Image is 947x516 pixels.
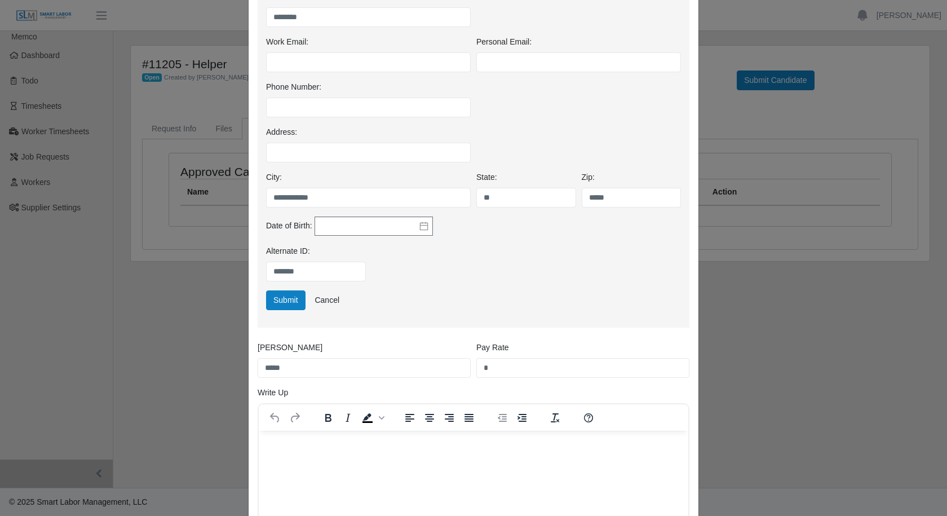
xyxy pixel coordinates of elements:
label: Zip: [582,171,595,183]
button: Bold [318,410,338,426]
label: Work Email: [266,36,308,48]
label: Address: [266,126,297,138]
label: Pay Rate [476,342,509,354]
label: Personal Email: [476,36,532,48]
label: Date of Birth: [266,220,312,232]
button: Justify [459,410,479,426]
button: Align center [420,410,439,426]
button: Align left [400,410,419,426]
div: Background color Black [358,410,386,426]
button: Italic [338,410,357,426]
button: Submit [266,290,306,310]
a: Cancel [307,290,347,310]
label: State: [476,171,497,183]
label: [PERSON_NAME] [258,342,322,354]
button: Align right [440,410,459,426]
label: Alternate ID: [266,245,310,257]
label: Write Up [258,387,288,399]
button: Clear formatting [546,410,565,426]
button: Redo [285,410,304,426]
button: Undo [265,410,285,426]
label: City: [266,171,282,183]
label: Phone Number: [266,81,321,93]
button: Increase indent [512,410,532,426]
button: Help [579,410,598,426]
button: Decrease indent [493,410,512,426]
